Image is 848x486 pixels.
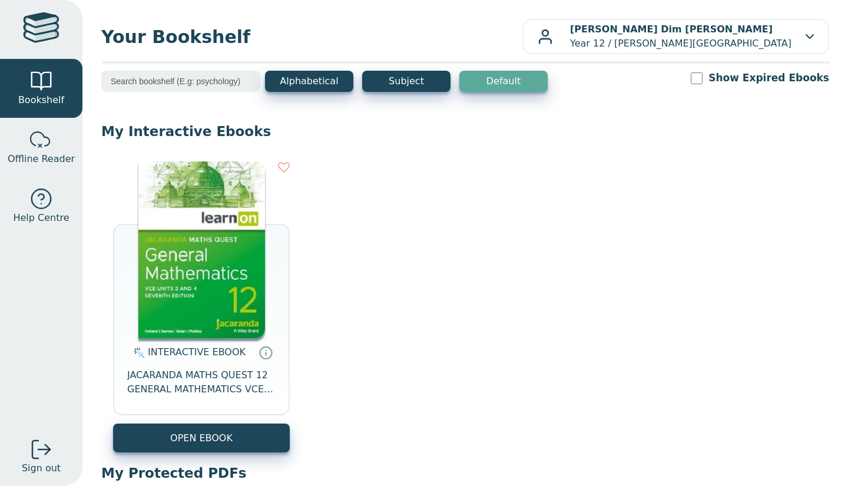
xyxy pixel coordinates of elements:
span: Help Centre [13,211,69,225]
input: Search bookshelf (E.g: psychology) [101,71,260,92]
button: OPEN EBOOK [113,424,290,452]
span: Your Bookshelf [101,24,522,50]
a: Interactive eBooks are accessed online via the publisher’s portal. They contain interactive resou... [259,345,273,359]
p: My Protected PDFs [101,464,829,482]
span: Bookshelf [18,93,64,107]
button: Default [459,71,548,92]
button: [PERSON_NAME] Dim [PERSON_NAME]Year 12 / [PERSON_NAME][GEOGRAPHIC_DATA] [522,19,829,54]
p: Year 12 / [PERSON_NAME][GEOGRAPHIC_DATA] [570,22,791,51]
img: a8063cbe-bcb7-458e-baeb-153cca7e1745.jpg [138,161,265,338]
span: Offline Reader [8,152,75,166]
span: INTERACTIVE EBOOK [148,346,246,358]
button: Alphabetical [265,71,353,92]
b: [PERSON_NAME] Dim [PERSON_NAME] [570,24,773,35]
span: Sign out [22,461,61,475]
label: Show Expired Ebooks [708,71,829,85]
img: interactive.svg [130,346,145,360]
button: Subject [362,71,450,92]
p: My Interactive Ebooks [101,123,829,140]
span: JACARANDA MATHS QUEST 12 GENERAL MATHEMATICS VCE UNITS 3 & 4 7E LEARNON [127,368,276,396]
